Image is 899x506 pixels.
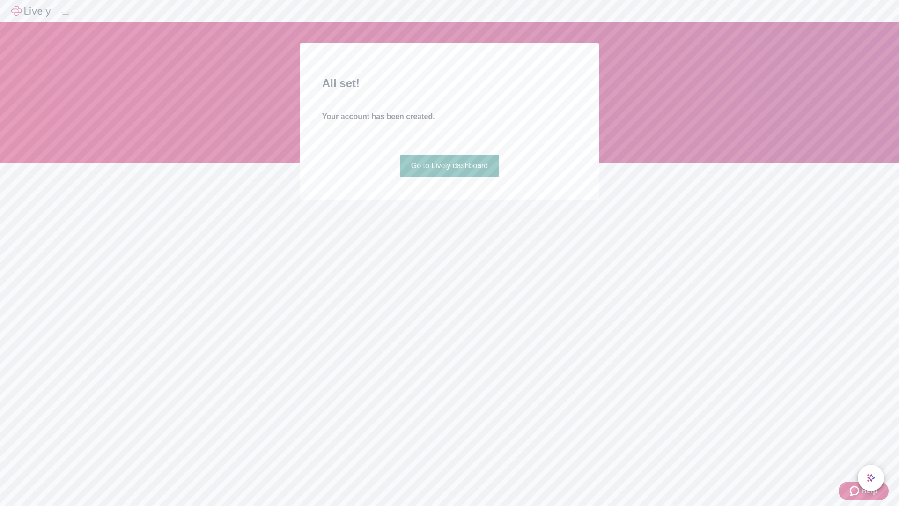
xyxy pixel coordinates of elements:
[866,473,876,483] svg: Lively AI Assistant
[400,155,500,177] a: Go to Lively dashboard
[839,482,889,500] button: Zendesk support iconHelp
[11,6,51,17] img: Lively
[861,485,877,497] span: Help
[850,485,861,497] svg: Zendesk support icon
[322,75,577,92] h2: All set!
[62,12,69,15] button: Log out
[858,465,884,491] button: chat
[322,111,577,122] h4: Your account has been created.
